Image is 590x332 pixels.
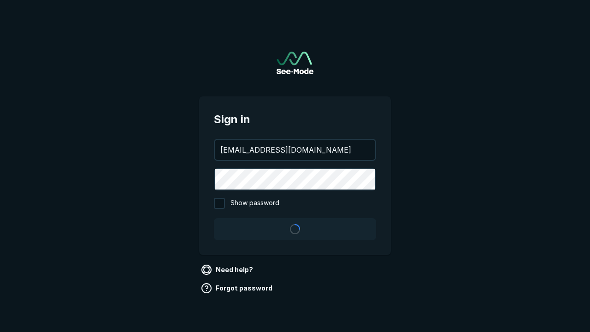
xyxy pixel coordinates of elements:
a: Go to sign in [277,52,313,74]
input: your@email.com [215,140,375,160]
span: Show password [230,198,279,209]
span: Sign in [214,111,376,128]
a: Forgot password [199,281,276,296]
a: Need help? [199,262,257,277]
img: See-Mode Logo [277,52,313,74]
